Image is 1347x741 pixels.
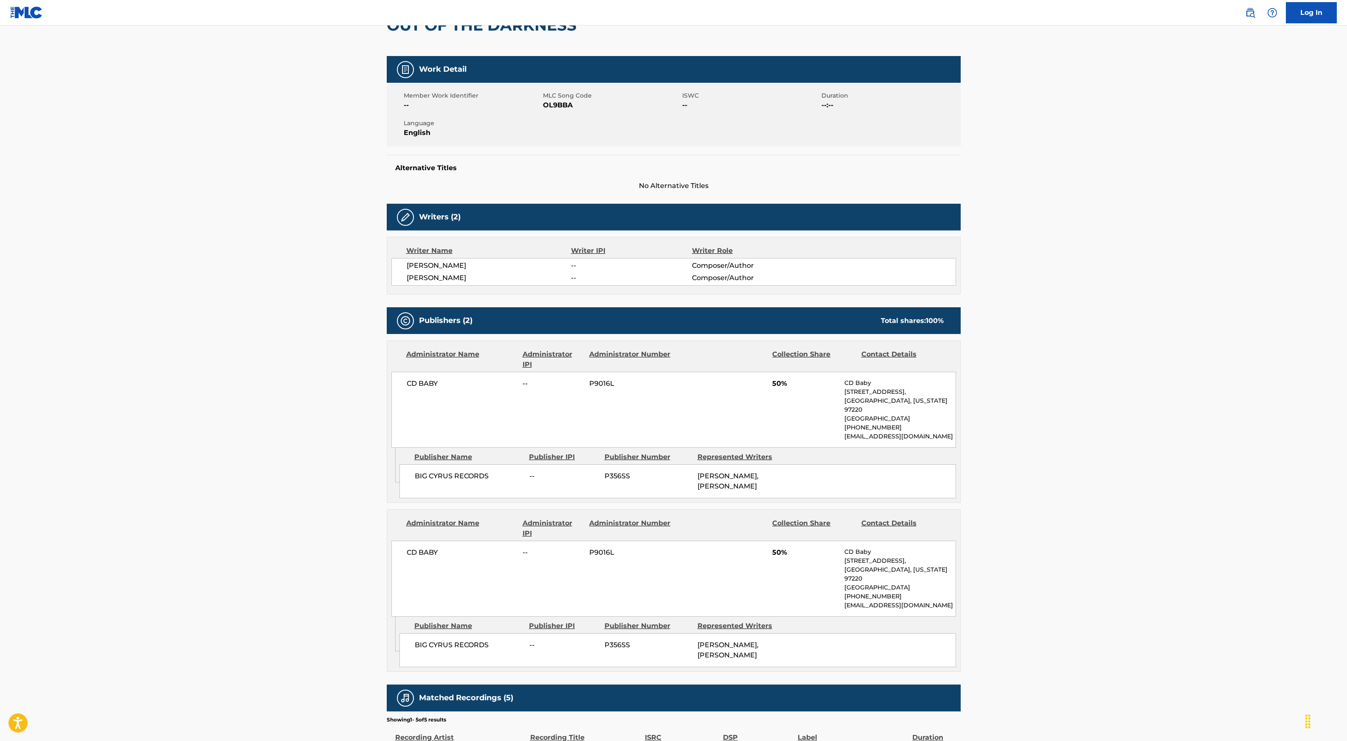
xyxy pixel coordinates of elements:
[844,387,955,396] p: [STREET_ADDRESS],
[414,452,523,462] div: Publisher Name
[861,518,944,539] div: Contact Details
[404,128,541,138] span: English
[406,518,516,539] div: Administrator Name
[415,471,523,481] span: BIG CYRUS RECORDS
[1305,700,1347,741] iframe: Chat Widget
[419,212,461,222] h5: Writers (2)
[589,547,672,558] span: P9016L
[692,273,802,283] span: Composer/Author
[844,583,955,592] p: [GEOGRAPHIC_DATA]
[407,379,517,389] span: CD BABY
[844,414,955,423] p: [GEOGRAPHIC_DATA]
[419,693,513,703] h5: Matched Recordings (5)
[772,349,855,370] div: Collection Share
[419,65,467,74] h5: Work Detail
[844,432,955,441] p: [EMAIL_ADDRESS][DOMAIN_NAME]
[529,640,598,650] span: --
[10,6,43,19] img: MLC Logo
[400,693,411,703] img: Matched Recordings
[407,261,571,271] span: [PERSON_NAME]
[772,547,838,558] span: 50%
[387,181,961,191] span: No Alternative Titles
[407,547,517,558] span: CD BABY
[589,379,672,389] span: P9016L
[605,621,691,631] div: Publisher Number
[772,379,838,389] span: 50%
[400,65,411,75] img: Work Detail
[1267,8,1277,18] img: help
[682,100,819,110] span: --
[844,601,955,610] p: [EMAIL_ADDRESS][DOMAIN_NAME]
[395,164,952,172] h5: Alternative Titles
[821,91,959,100] span: Duration
[529,452,598,462] div: Publisher IPI
[523,518,583,539] div: Administrator IPI
[387,716,446,724] p: Showing 1 - 5 of 5 results
[589,518,672,539] div: Administrator Number
[529,471,598,481] span: --
[406,349,516,370] div: Administrator Name
[1286,2,1337,23] a: Log In
[697,452,784,462] div: Represented Writers
[523,349,583,370] div: Administrator IPI
[571,273,692,283] span: --
[697,472,759,490] span: [PERSON_NAME], [PERSON_NAME]
[926,317,944,325] span: 100 %
[523,379,583,389] span: --
[844,379,955,387] p: CD Baby
[407,273,571,283] span: [PERSON_NAME]
[1301,709,1315,734] div: Drag
[415,640,523,650] span: BIG CYRUS RECORDS
[404,91,541,100] span: Member Work Identifier
[589,349,672,370] div: Administrator Number
[400,316,411,326] img: Publishers
[772,518,855,539] div: Collection Share
[697,621,784,631] div: Represented Writers
[605,640,691,650] span: P356SS
[571,246,692,256] div: Writer IPI
[844,556,955,565] p: [STREET_ADDRESS],
[697,641,759,659] span: [PERSON_NAME], [PERSON_NAME]
[404,119,541,128] span: Language
[543,91,680,100] span: MLC Song Code
[523,547,583,558] span: --
[692,261,802,271] span: Composer/Author
[861,349,944,370] div: Contact Details
[844,592,955,601] p: [PHONE_NUMBER]
[414,621,523,631] div: Publisher Name
[1264,4,1281,21] div: Help
[419,316,472,326] h5: Publishers (2)
[692,246,802,256] div: Writer Role
[605,452,691,462] div: Publisher Number
[844,423,955,432] p: [PHONE_NUMBER]
[571,261,692,271] span: --
[406,246,571,256] div: Writer Name
[1245,8,1255,18] img: search
[605,471,691,481] span: P356SS
[844,547,955,556] p: CD Baby
[881,316,944,326] div: Total shares:
[404,100,541,110] span: --
[529,621,598,631] div: Publisher IPI
[844,565,955,583] p: [GEOGRAPHIC_DATA], [US_STATE] 97220
[400,212,411,222] img: Writers
[682,91,819,100] span: ISWC
[844,396,955,414] p: [GEOGRAPHIC_DATA], [US_STATE] 97220
[821,100,959,110] span: --:--
[543,100,680,110] span: OL9BBA
[1242,4,1259,21] a: Public Search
